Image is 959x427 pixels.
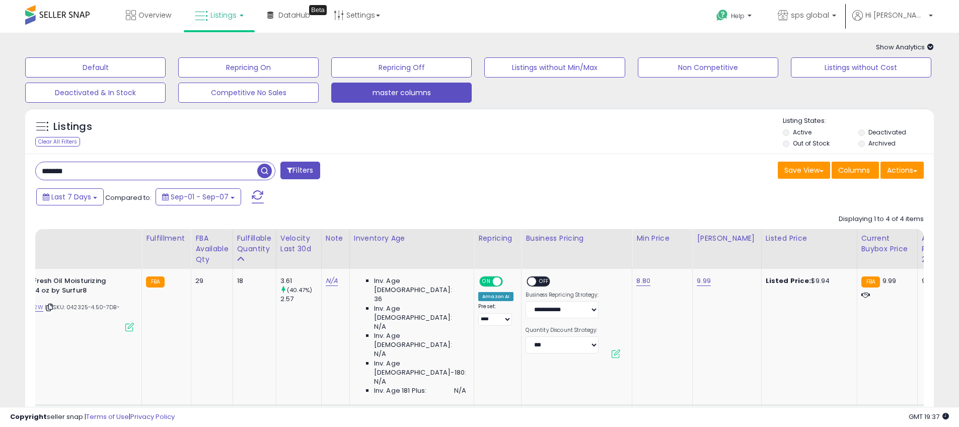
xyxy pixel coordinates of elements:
[280,233,317,254] div: Velocity Last 30d
[454,386,466,395] span: N/A
[868,128,906,136] label: Deactivated
[526,292,599,299] label: Business Repricing Strategy:
[478,233,517,244] div: Repricing
[882,276,897,286] span: 9.99
[51,192,91,202] span: Last 7 Days
[278,10,310,20] span: DataHub
[731,12,745,20] span: Help
[25,83,166,103] button: Deactivated & In Stock
[138,10,171,20] span: Overview
[10,412,47,421] strong: Copyright
[922,276,955,286] div: 9.97
[766,276,812,286] b: Listed Price:
[783,116,934,126] p: Listing States:
[86,412,129,421] a: Terms of Use
[793,128,812,136] label: Active
[331,57,472,78] button: Repricing Off
[636,233,688,244] div: Min Price
[146,276,165,288] small: FBA
[708,2,762,33] a: Help
[10,412,175,422] div: seller snap | |
[374,386,427,395] span: Inv. Age 181 Plus:
[876,42,934,52] span: Show Analytics
[171,192,229,202] span: Sep-01 - Sep-07
[638,57,778,78] button: Non Competitive
[130,412,175,421] a: Privacy Policy
[280,162,320,179] button: Filters
[501,277,518,286] span: OFF
[374,304,466,322] span: Inv. Age [DEMOGRAPHIC_DATA]:
[237,276,268,286] div: 18
[374,359,466,377] span: Inv. Age [DEMOGRAPHIC_DATA]-180:
[478,292,513,301] div: Amazon AI
[478,303,513,326] div: Preset:
[374,377,386,386] span: N/A
[838,165,870,175] span: Columns
[36,188,104,205] button: Last 7 Days
[326,276,338,286] a: N/A
[766,233,853,244] div: Listed Price
[697,233,757,244] div: [PERSON_NAME]
[793,139,830,148] label: Out of Stock
[778,162,830,179] button: Save View
[480,277,493,286] span: ON
[280,276,321,286] div: 3.61
[636,276,650,286] a: 8.80
[146,233,187,244] div: Fulfillment
[484,57,625,78] button: Listings without Min/Max
[374,331,466,349] span: Inv. Age [DEMOGRAPHIC_DATA]:
[526,233,628,244] div: Business Pricing
[354,233,470,244] div: Inventory Age
[861,276,880,288] small: FBA
[716,9,728,22] i: Get Help
[331,83,472,103] button: master columns
[6,276,128,298] b: Sulfur 8 Fresh Oil Moisturizing Creame 4 oz by Surfur8
[25,57,166,78] button: Default
[210,10,237,20] span: Listings
[852,10,933,33] a: Hi [PERSON_NAME]
[839,215,924,224] div: Displaying 1 to 4 of 4 items
[374,295,382,304] span: 36
[865,10,926,20] span: Hi [PERSON_NAME]
[537,277,553,286] span: OFF
[868,139,896,148] label: Archived
[766,276,849,286] div: $9.94
[374,276,466,295] span: Inv. Age [DEMOGRAPHIC_DATA]:
[35,137,80,147] div: Clear All Filters
[326,233,345,244] div: Note
[195,233,228,265] div: FBA Available Qty
[309,5,327,15] div: Tooltip anchor
[922,233,958,265] div: Avg Win Price 24h.
[374,349,386,359] span: N/A
[156,188,241,205] button: Sep-01 - Sep-07
[832,162,879,179] button: Columns
[697,276,711,286] a: 9.99
[861,233,913,254] div: Current Buybox Price
[880,162,924,179] button: Actions
[53,120,92,134] h5: Listings
[178,57,319,78] button: Repricing On
[105,193,152,202] span: Compared to:
[791,10,829,20] span: sps global
[178,83,319,103] button: Competitive No Sales
[374,322,386,331] span: N/A
[280,295,321,304] div: 2.57
[195,276,225,286] div: 29
[909,412,949,421] span: 2025-09-15 19:37 GMT
[287,286,312,294] small: (40.47%)
[791,57,931,78] button: Listings without Cost
[526,327,599,334] label: Quantity Discount Strategy:
[237,233,272,254] div: Fulfillable Quantity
